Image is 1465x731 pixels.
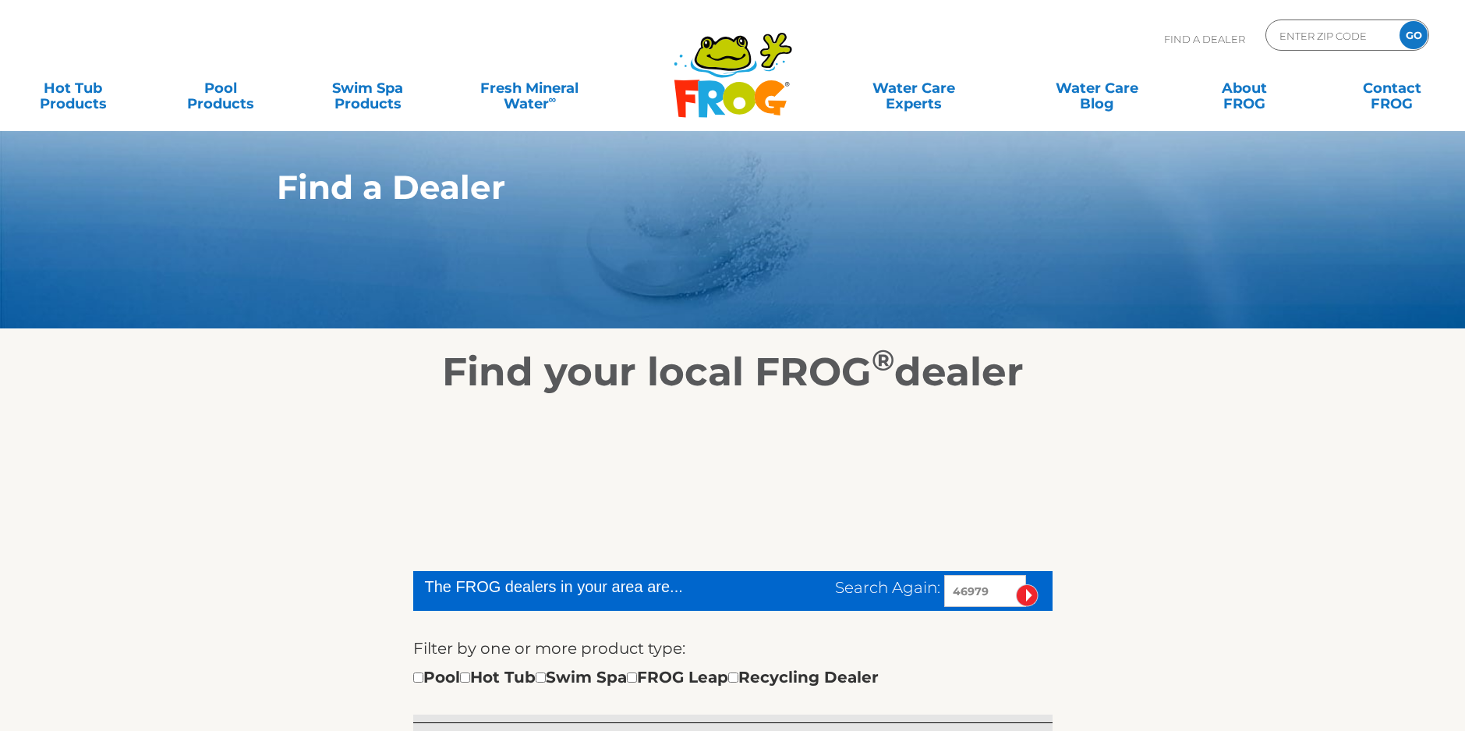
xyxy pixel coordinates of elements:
[425,575,739,598] div: The FROG dealers in your area are...
[458,73,601,104] a: Fresh MineralWater∞
[872,342,894,378] sup: ®
[163,73,278,104] a: PoolProducts
[835,578,940,597] span: Search Again:
[1278,24,1383,47] input: Zip Code Form
[1335,73,1449,104] a: ContactFROG
[820,73,1007,104] a: Water CareExperts
[413,636,685,661] label: Filter by one or more product type:
[253,349,1212,396] h2: Find your local FROG dealer
[1040,73,1155,104] a: Water CareBlog
[549,93,557,105] sup: ∞
[413,665,879,690] div: Pool Hot Tub Swim Spa FROG Leap Recycling Dealer
[16,73,130,104] a: Hot TubProducts
[1400,21,1428,49] input: GO
[1164,20,1245,59] p: Find A Dealer
[277,169,1116,206] h1: Find a Dealer
[1187,73,1302,104] a: AboutFROG
[310,73,425,104] a: Swim SpaProducts
[1016,584,1039,607] input: Submit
